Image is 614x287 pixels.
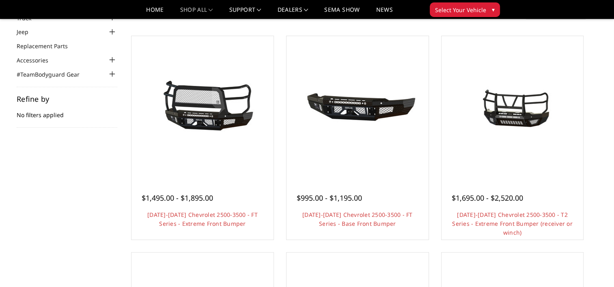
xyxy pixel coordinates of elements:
[302,211,413,227] a: [DATE]-[DATE] Chevrolet 2500-3500 - FT Series - Base Front Bumper
[492,5,495,14] span: ▾
[147,211,258,227] a: [DATE]-[DATE] Chevrolet 2500-3500 - FT Series - Extreme Front Bumper
[289,38,427,176] a: 2024-2025 Chevrolet 2500-3500 - FT Series - Base Front Bumper 2024-2025 Chevrolet 2500-3500 - FT ...
[17,56,58,64] a: Accessories
[573,248,614,287] iframe: Chat Widget
[430,2,500,17] button: Select Your Vehicle
[297,193,362,203] span: $995.00 - $1,195.00
[452,193,523,203] span: $1,695.00 - $2,520.00
[17,28,39,36] a: Jeep
[180,7,213,19] a: shop all
[444,38,582,176] a: 2024-2026 Chevrolet 2500-3500 - T2 Series - Extreme Front Bumper (receiver or winch) 2024-2026 Ch...
[17,95,117,103] h5: Refine by
[17,42,78,50] a: Replacement Parts
[324,7,360,19] a: SEMA Show
[17,95,117,128] div: No filters applied
[142,193,213,203] span: $1,495.00 - $1,895.00
[17,70,90,79] a: #TeamBodyguard Gear
[278,7,308,19] a: Dealers
[229,7,261,19] a: Support
[435,6,486,14] span: Select Your Vehicle
[452,211,573,236] a: [DATE]-[DATE] Chevrolet 2500-3500 - T2 Series - Extreme Front Bumper (receiver or winch)
[376,7,392,19] a: News
[146,7,164,19] a: Home
[134,38,271,176] a: 2024-2026 Chevrolet 2500-3500 - FT Series - Extreme Front Bumper 2024-2026 Chevrolet 2500-3500 - ...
